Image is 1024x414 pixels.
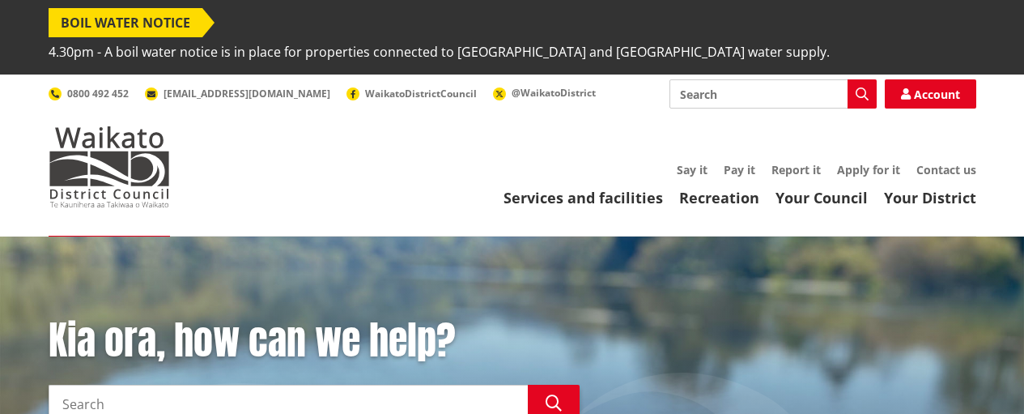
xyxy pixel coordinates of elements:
a: Contact us [916,162,976,177]
a: Pay it [724,162,755,177]
h1: Kia ora, how can we help? [49,318,580,365]
a: Say it [677,162,707,177]
span: WaikatoDistrictCouncil [365,87,477,100]
span: @WaikatoDistrict [512,86,596,100]
span: [EMAIL_ADDRESS][DOMAIN_NAME] [164,87,330,100]
span: 4.30pm - A boil water notice is in place for properties connected to [GEOGRAPHIC_DATA] and [GEOGR... [49,37,830,66]
a: Your District [884,188,976,207]
a: WaikatoDistrictCouncil [346,87,477,100]
span: 0800 492 452 [67,87,129,100]
a: [EMAIL_ADDRESS][DOMAIN_NAME] [145,87,330,100]
a: Account [885,79,976,109]
a: Your Council [775,188,868,207]
a: Report it [771,162,821,177]
img: Waikato District Council - Te Kaunihera aa Takiwaa o Waikato [49,126,170,207]
span: BOIL WATER NOTICE [49,8,202,37]
a: Apply for it [837,162,900,177]
a: Services and facilities [504,188,663,207]
a: @WaikatoDistrict [493,86,596,100]
a: 0800 492 452 [49,87,129,100]
a: Recreation [679,188,759,207]
input: Search input [669,79,877,109]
